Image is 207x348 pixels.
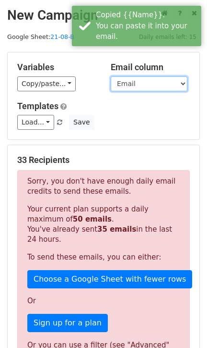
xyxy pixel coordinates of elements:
h5: Variables [17,62,96,73]
strong: 35 emails [97,225,136,234]
button: Save [69,115,94,130]
iframe: Chat Widget [159,302,207,348]
p: Sorry, you don't have enough daily email credits to send these emails. [27,176,180,197]
small: Google Sheet: [7,33,74,40]
a: Load... [17,115,54,130]
h5: 33 Recipients [17,155,190,165]
div: Copied {{Name}}. You can paste it into your email. [96,10,197,42]
a: Templates [17,101,58,111]
p: To send these emails, you can either: [27,252,180,262]
h2: New Campaign [7,7,200,24]
a: 21-08-B [50,33,74,40]
a: Sign up for a plan [27,314,108,332]
a: Copy/paste... [17,76,76,91]
p: Your current plan supports a daily maximum of . You've already sent in the last 24 hours. [27,204,180,245]
p: Or [27,296,180,306]
h5: Email column [111,62,190,73]
a: Choose a Google Sheet with fewer rows [27,270,192,288]
strong: 50 emails [73,215,112,224]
